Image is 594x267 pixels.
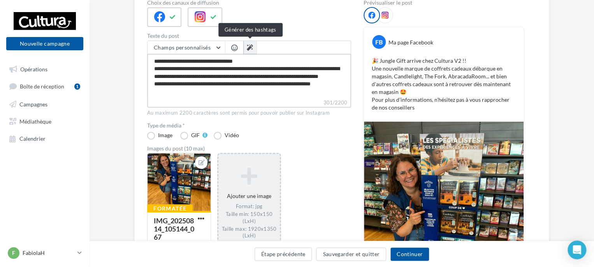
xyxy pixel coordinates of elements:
span: Campagnes [19,101,47,107]
span: Opérations [20,65,47,72]
button: Nouvelle campagne [6,37,83,50]
a: Boîte de réception1 [5,79,85,93]
span: F [12,249,15,257]
div: Au maximum 2200 caractères sont permis pour pouvoir publier sur Instagram [147,110,351,117]
span: Médiathèque [19,118,51,124]
div: 1 [74,83,80,90]
div: Générer des hashtags [218,23,283,37]
label: Type de média * [147,123,351,128]
div: FB [372,35,386,49]
div: Vidéo [225,133,239,138]
span: Boîte de réception [20,83,64,90]
div: Ma page Facebook [388,39,433,46]
div: Image [158,133,172,138]
p: 🎉 Jungle Gift arrive chez Cultura V2 !! Une nouvelle marque de coffrets cadeaux débarque en magas... [372,57,516,111]
button: Continuer [390,248,429,261]
span: Champs personnalisés [154,44,211,51]
a: Campagnes [5,97,85,111]
div: Open Intercom Messenger [568,240,586,259]
div: Images du post (10 max) [147,146,351,151]
button: Sauvegarder et quitter [316,248,386,261]
div: IMG_20250814_105144_067 [154,216,194,241]
span: Calendrier [19,135,46,142]
div: GIF [191,133,200,138]
div: Formatée [147,204,193,213]
a: Calendrier [5,131,85,145]
label: 301/2200 [147,99,351,108]
a: F FabiolaH [6,246,83,260]
label: Texte du post [147,33,351,39]
a: Médiathèque [5,114,85,128]
p: FabiolaH [23,249,74,257]
a: Opérations [5,62,85,76]
button: Étape précédente [255,248,312,261]
button: Champs personnalisés [148,41,225,54]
